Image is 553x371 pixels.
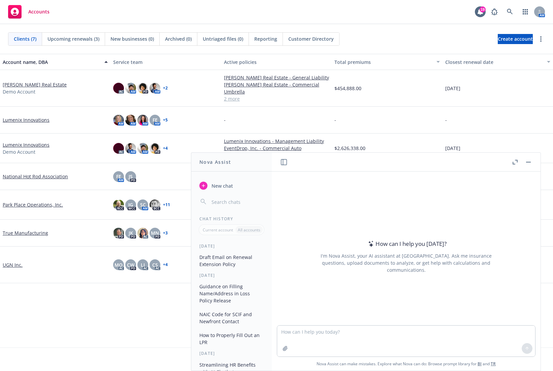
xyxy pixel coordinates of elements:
button: Draft Email on Renewal Extension Policy [197,252,266,270]
div: [DATE] [191,243,272,249]
span: New businesses (0) [110,35,154,42]
a: True Manufacturing [3,229,48,236]
p: Current account [203,227,233,233]
span: $2,626,338.00 [334,145,365,152]
span: [DATE] [445,85,460,92]
span: Demo Account [3,88,35,95]
img: photo [125,143,136,154]
button: New chat [197,180,266,192]
div: Service team [113,59,218,66]
a: Create account [498,34,533,44]
span: - [334,116,336,123]
span: Untriaged files (0) [203,35,243,42]
img: photo [137,228,148,238]
div: [DATE] [191,272,272,278]
span: JS [129,173,133,180]
div: Active policies [224,59,329,66]
img: photo [113,228,124,238]
a: + 3 [163,231,168,235]
span: $454,888.00 [334,85,361,92]
span: [DATE] [445,145,460,152]
button: Total premiums [332,54,442,70]
span: Create account [498,33,533,45]
div: I'm Nova Assist, your AI assistant at [GEOGRAPHIC_DATA]. Ask me insurance questions, upload docum... [312,252,501,273]
span: Reporting [254,35,277,42]
span: CS [152,261,158,268]
a: National Hot Rod Association [3,173,68,180]
img: photo [113,143,124,154]
img: photo [125,83,136,94]
a: more [537,35,545,43]
a: Lumenix Innovations [3,116,50,123]
a: Report a Bug [488,5,501,18]
a: + 4 [163,263,168,267]
div: 19 [480,6,486,12]
input: Search chats [210,197,264,207]
a: + 4 [163,146,168,150]
span: Archived (0) [165,35,192,42]
img: photo [137,83,148,94]
a: [PERSON_NAME] Real Estate [3,81,67,88]
img: photo [125,115,136,125]
a: Lumenix Innovations - Management Liability [224,138,329,145]
a: + 5 [163,118,168,122]
a: + 2 [163,86,168,90]
img: photo [137,143,148,154]
a: Switch app [519,5,532,18]
span: SC [140,201,146,208]
a: EventDrop, Inc. - Commercial Auto [224,145,329,152]
a: 11 more [224,152,329,159]
a: TR [491,361,496,367]
a: Park Place Operations, Inc. [3,201,63,208]
a: [PERSON_NAME] Real Estate - Commercial Umbrella [224,81,329,95]
span: Demo Account [3,148,35,155]
span: JG [128,201,133,208]
img: photo [150,199,160,210]
img: photo [113,115,124,125]
a: [PERSON_NAME] Real Estate - General Liability [224,74,329,81]
button: How to Properly Fill Out an LPR [197,330,266,348]
img: photo [137,115,148,125]
span: MQ [115,261,123,268]
span: Accounts [28,9,50,14]
button: Closest renewal date [443,54,553,70]
span: MN [151,229,159,236]
div: Total premiums [334,59,432,66]
a: UGN Inc. [3,261,23,268]
button: NAIC Code for SCIF and Newfront Contact [197,309,266,327]
div: Closest renewal date [445,59,543,66]
span: - [224,116,226,123]
h1: Nova Assist [199,158,231,165]
a: Accounts [5,2,52,21]
a: + 11 [163,203,170,207]
button: Guidance on Filling Name/Address in Loss Policy Release [197,281,266,306]
span: FE [153,116,158,123]
div: Chat History [191,216,272,222]
span: Clients (7) [14,35,36,42]
div: How can I help you [DATE]? [366,239,447,248]
span: - [445,116,447,123]
span: Customer Directory [288,35,334,42]
button: Active policies [221,54,332,70]
img: photo [113,199,124,210]
span: Nova Assist can make mistakes. Explore what Nova can do: Browse prompt library for and [274,357,538,371]
img: photo [150,143,160,154]
a: 2 more [224,95,329,102]
p: All accounts [238,227,260,233]
div: Account name, DBA [3,59,100,66]
span: FE [116,173,121,180]
span: Upcoming renewals (3) [47,35,99,42]
img: photo [113,83,124,94]
span: New chat [210,182,233,189]
a: Lumenix Innovations [3,141,50,148]
button: Service team [110,54,221,70]
a: BI [478,361,482,367]
img: photo [150,83,160,94]
div: [DATE] [191,350,272,356]
span: CW [127,261,134,268]
span: JK [129,229,133,236]
a: Search [503,5,517,18]
span: LI [141,261,145,268]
